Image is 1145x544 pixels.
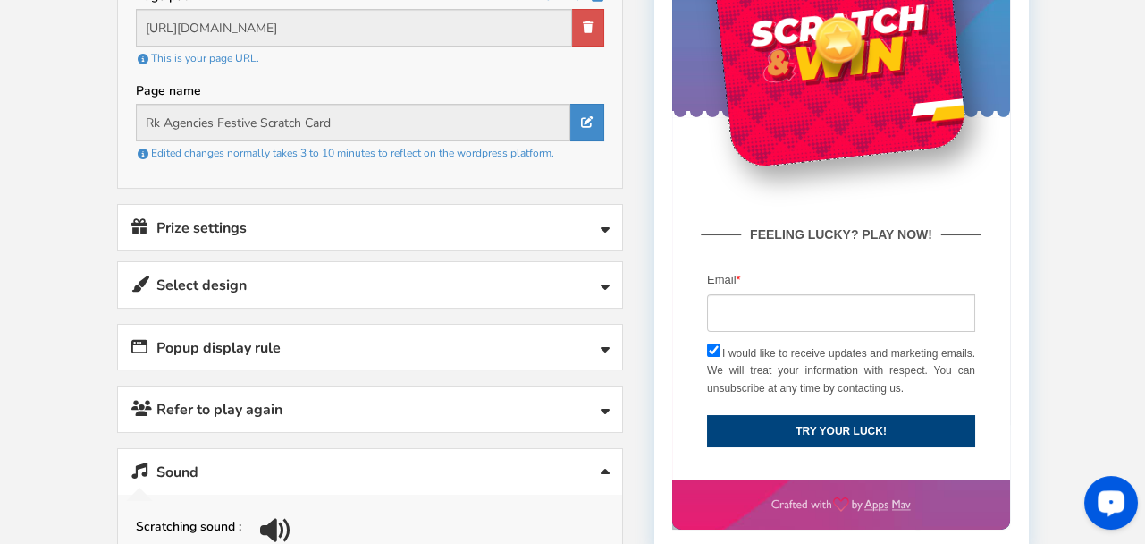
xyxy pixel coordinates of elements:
[136,519,241,536] label: Scratching sound :
[118,262,622,308] a: Select design
[118,205,622,251] a: Prize settings
[136,83,201,100] label: Page name
[1070,469,1145,544] iframe: LiveChat chat widget
[69,378,269,398] strong: FEELING LUCKY? PLAY NOW!
[572,9,604,47] a: Delete
[35,497,48,511] input: I would like to receive updates and marketing emails. We will treat your information with respect...
[136,47,604,70] div: This is your page URL.
[118,387,622,432] a: Refer to play again
[118,449,622,495] a: Sound
[274,6,319,19] a: click here
[136,141,604,165] div: Edited changes normally takes 3 to 10 minutes to reflect on the wordpress platform.
[35,425,69,444] label: Email
[118,325,622,370] a: Popup display rule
